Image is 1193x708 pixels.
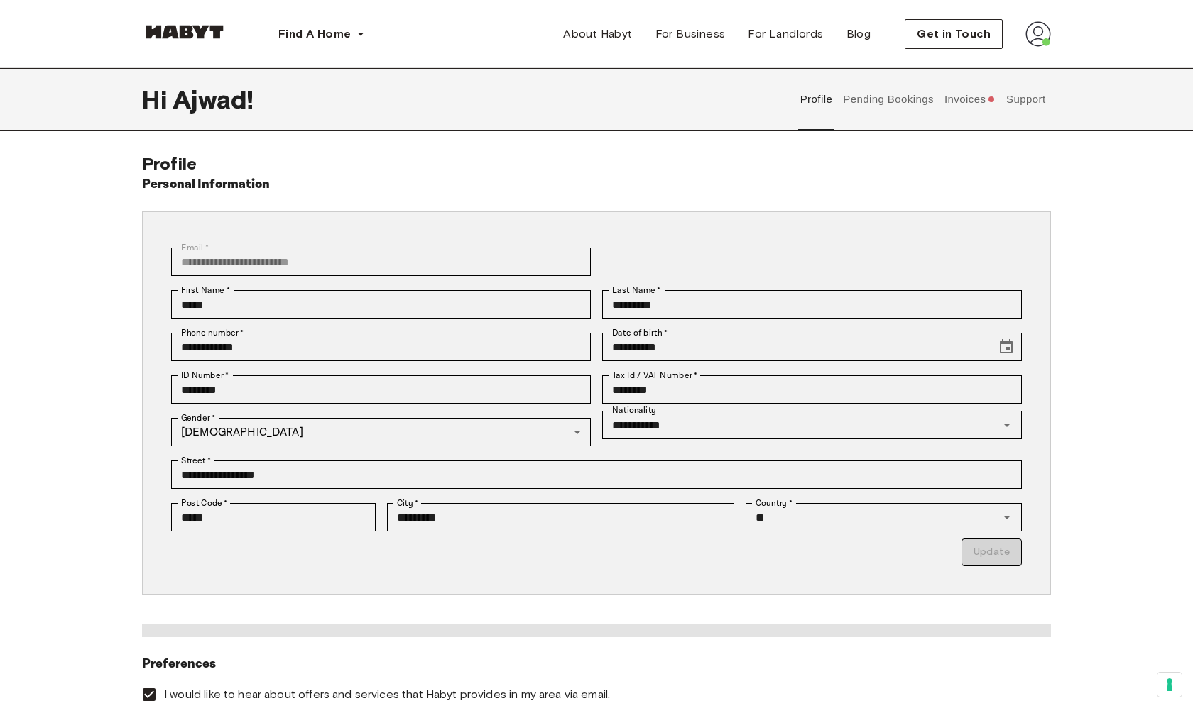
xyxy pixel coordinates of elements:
[612,284,661,297] label: Last Name
[905,19,1003,49] button: Get in Touch
[142,25,227,39] img: Habyt
[612,404,656,416] label: Nationality
[795,68,1051,131] div: user profile tabs
[612,326,668,339] label: Date of birth
[1025,21,1051,47] img: avatar
[997,507,1017,527] button: Open
[748,26,823,43] span: For Landlords
[164,687,610,702] span: I would like to hear about offers and services that Habyt provides in my area via email.
[181,284,230,297] label: First Name
[142,175,271,194] h6: Personal Information
[181,497,228,509] label: Post Code
[181,369,229,382] label: ID Number
[997,415,1017,435] button: Open
[846,26,871,43] span: Blog
[736,20,834,48] a: For Landlords
[173,84,254,114] span: Ajwad !
[644,20,737,48] a: For Business
[142,84,173,114] span: Hi
[992,333,1020,361] button: Choose date, selected date is Apr 12, 2001
[278,26,351,43] span: Find A Home
[397,497,419,509] label: City
[917,26,991,43] span: Get in Touch
[181,326,244,339] label: Phone number
[142,654,1051,674] h6: Preferences
[171,418,591,446] div: [DEMOGRAPHIC_DATA]
[612,369,697,382] label: Tax Id / VAT Number
[181,454,211,467] label: Street
[142,153,197,174] span: Profile
[756,497,792,509] label: Country
[1004,68,1047,131] button: Support
[267,20,376,48] button: Find A Home
[942,68,997,131] button: Invoices
[181,241,209,254] label: Email
[171,248,591,276] div: You can't change your email address at the moment. Please reach out to customer support in case y...
[798,68,834,131] button: Profile
[835,20,883,48] a: Blog
[552,20,643,48] a: About Habyt
[563,26,632,43] span: About Habyt
[655,26,726,43] span: For Business
[1157,673,1182,697] button: Your consent preferences for tracking technologies
[841,68,936,131] button: Pending Bookings
[181,411,215,424] label: Gender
